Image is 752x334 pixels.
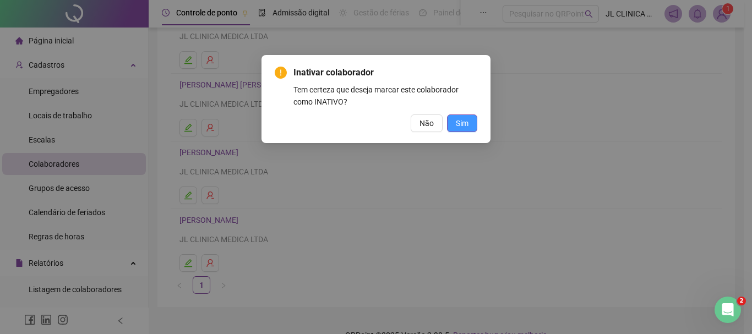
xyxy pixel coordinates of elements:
span: exclamation-circle [275,67,287,79]
button: Sim [447,114,477,132]
span: Não [419,117,434,129]
iframe: Intercom live chat [715,297,741,323]
span: Inativar colaborador [293,67,374,78]
span: 2 [737,297,746,305]
span: Tem certeza que deseja marcar este colaborador como INATIVO? [293,85,459,106]
span: Sim [456,117,468,129]
button: Não [411,114,443,132]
